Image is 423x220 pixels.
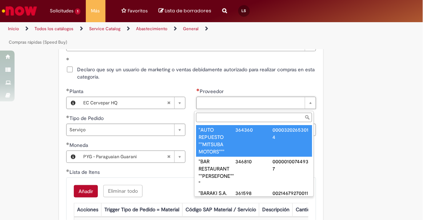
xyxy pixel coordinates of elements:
div: "AUTO REPUESTO ""MITSUBA MOTORS""" [199,126,236,155]
div: 00003202653014 [272,126,310,141]
div: 00000100744937 [272,158,310,172]
div: 361598 [235,189,272,197]
ul: Proveedor [195,124,314,196]
div: 364360 [235,126,272,133]
div: 00214679270011 [272,189,310,197]
div: "BARAKI S.A. ""P111 EXTINTORES""" [199,189,236,211]
div: 346810 [235,158,272,165]
div: "BAR RESTAURANT ""PERSEFONE""" [199,158,236,187]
